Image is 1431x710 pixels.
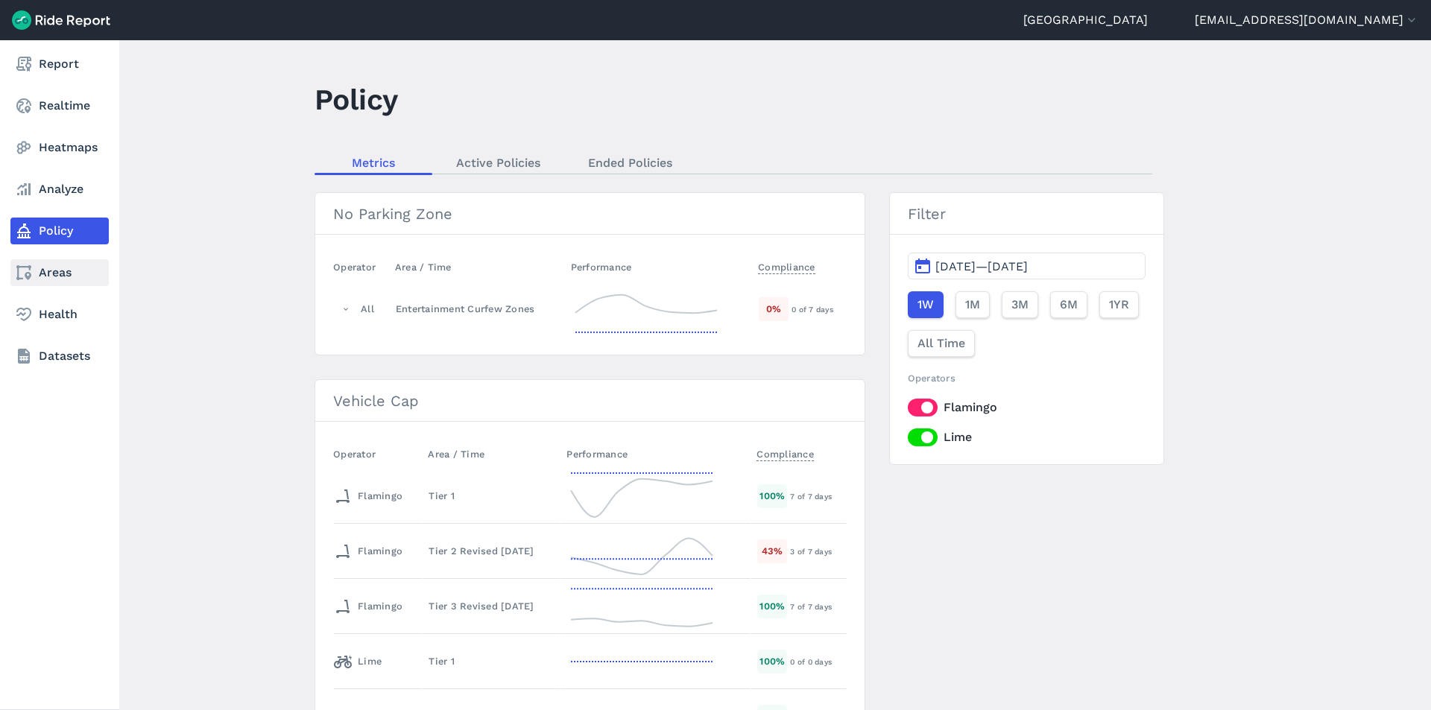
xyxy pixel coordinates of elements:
h3: No Parking Zone [315,193,865,235]
span: All Time [917,335,965,352]
th: Operator [333,253,389,282]
span: Compliance [758,257,815,274]
a: Policy [10,218,109,244]
span: 6M [1060,296,1078,314]
div: 0 % [759,297,789,320]
div: Entertainment Curfew Zones [396,302,558,316]
div: Tier 2 Revised [DATE] [429,544,554,558]
label: Flamingo [908,399,1146,416]
span: Compliance [756,444,814,461]
a: Analyze [10,176,109,203]
a: Report [10,51,109,77]
a: Realtime [10,92,109,119]
h1: Policy [315,79,398,120]
div: Tier 1 [429,489,554,503]
a: Datasets [10,343,109,370]
button: 1M [955,291,990,318]
span: 1M [965,296,980,314]
h3: Vehicle Cap [315,380,865,422]
div: 100 % [757,484,787,507]
div: Lime [334,650,382,673]
div: All [361,302,374,316]
div: Flamingo [334,484,402,508]
button: 1YR [1099,291,1139,318]
span: [DATE]—[DATE] [935,259,1028,273]
th: Performance [560,440,751,469]
span: 3M [1011,296,1029,314]
div: 0 of 7 days [792,302,846,316]
h3: Filter [890,193,1163,235]
span: 1YR [1109,296,1129,314]
div: 43 % [757,539,787,562]
div: Tier 1 [429,654,554,668]
span: 1W [917,296,934,314]
div: 3 of 7 days [790,545,845,558]
img: Ride Report [12,10,110,30]
div: Flamingo [334,595,402,618]
button: [DATE]—[DATE] [908,253,1146,279]
th: Performance [565,253,752,282]
th: Area / Time [389,253,565,282]
div: 0 of 0 days [790,655,845,668]
a: [GEOGRAPHIC_DATA] [1023,11,1148,29]
button: 6M [1050,291,1087,318]
button: All Time [908,330,975,357]
div: 7 of 7 days [790,600,845,613]
a: Heatmaps [10,134,109,161]
div: Flamingo [334,539,402,563]
div: Tier 3 Revised [DATE] [429,599,554,613]
th: Operator [333,440,422,469]
a: Health [10,301,109,328]
button: 1W [908,291,944,318]
div: 100 % [757,595,787,618]
th: Area / Time [422,440,560,469]
div: 100 % [757,650,787,673]
a: Metrics [315,151,432,174]
a: Ended Policies [564,151,696,174]
span: Operators [908,373,955,384]
div: 7 of 7 days [790,489,845,503]
label: Lime [908,428,1146,446]
button: 3M [1002,291,1038,318]
button: [EMAIL_ADDRESS][DOMAIN_NAME] [1195,11,1419,29]
a: Areas [10,259,109,286]
a: Active Policies [432,151,564,174]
